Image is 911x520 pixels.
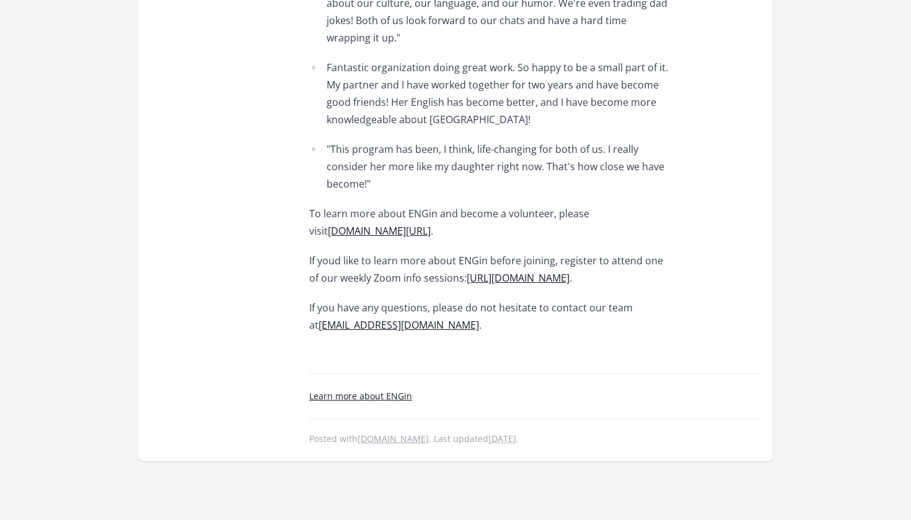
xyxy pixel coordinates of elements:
[467,271,570,285] a: [URL][DOMAIN_NAME]
[309,301,633,332] span: If you have any questions, please do not hesitate to contact our team at
[309,254,663,285] span: If youd like to learn more about ENGin before joining, register to attend one of our weekly Zoom ...
[309,390,412,402] a: Learn more about ENGin
[431,224,433,238] span: .
[319,318,482,332] span: .
[327,142,664,191] span: "This program has been, I think, life-changing for both of us. I really consider her more like my...
[488,433,516,444] abbr: Mon, Jun 9, 2025 2:16 PM
[464,271,467,285] span: :
[319,318,479,332] a: [EMAIL_ADDRESS][DOMAIN_NAME]
[358,433,429,444] a: [DOMAIN_NAME]
[328,224,431,238] a: [DOMAIN_NAME][URL]
[309,434,758,444] p: Posted with . Last updated .
[327,61,668,126] span: Fantastic organization doing great work. So happy to be a small part of it. My partner and I have...
[570,271,572,285] span: .
[309,207,589,238] span: To learn more about ENGin and become a volunteer, please visit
